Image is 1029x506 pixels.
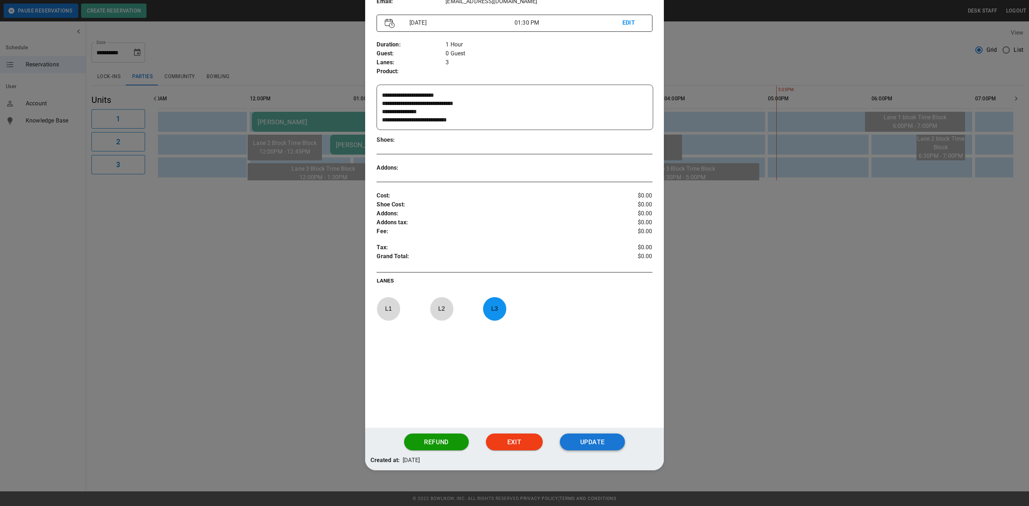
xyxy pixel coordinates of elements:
p: [DATE] [403,456,420,465]
p: EDIT [622,19,644,27]
p: [DATE] [407,19,514,27]
p: L 1 [377,300,400,317]
p: LANES [377,277,652,287]
p: L 2 [430,300,453,317]
p: $0.00 [606,243,652,252]
p: $0.00 [606,252,652,263]
img: Vector [385,19,395,28]
p: 3 [446,58,652,67]
p: Guest : [377,49,446,58]
p: L 3 [483,300,506,317]
button: Exit [486,434,543,451]
p: $0.00 [606,191,652,200]
p: $0.00 [606,209,652,218]
p: Product : [377,67,446,76]
p: $0.00 [606,200,652,209]
p: Lanes : [377,58,446,67]
p: 0 Guest [446,49,652,58]
p: Addons tax : [377,218,606,227]
p: Shoe Cost : [377,200,606,209]
button: Refund [404,434,469,451]
p: $0.00 [606,218,652,227]
p: Created at: [371,456,400,465]
p: 1 Hour [446,40,652,49]
p: Duration : [377,40,446,49]
p: Addons : [377,164,446,172]
p: Cost : [377,191,606,200]
p: Shoes : [377,136,446,145]
p: Addons : [377,209,606,218]
p: Grand Total : [377,252,606,263]
p: Fee : [377,227,606,236]
button: Update [560,434,625,451]
p: Tax : [377,243,606,252]
p: $0.00 [606,227,652,236]
p: 01:30 PM [514,19,622,27]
